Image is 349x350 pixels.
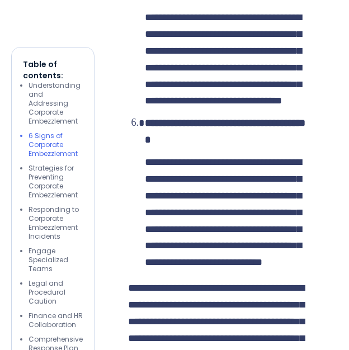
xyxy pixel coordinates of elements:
li: Finance and HR Collaboration [29,311,83,329]
li: Legal and Procedural Caution [29,279,83,306]
p: Table of contents: [23,59,83,81]
li: Responding to Corporate Embezzlement Incidents [29,205,83,241]
li: 6 Signs of Corporate Embezzlement [29,131,83,158]
li: Engage Specialized Teams [29,247,83,273]
li: Strategies for Preventing Corporate Embezzlement [29,164,83,200]
li: Understanding and Addressing Corporate Embezzlement [29,81,83,126]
